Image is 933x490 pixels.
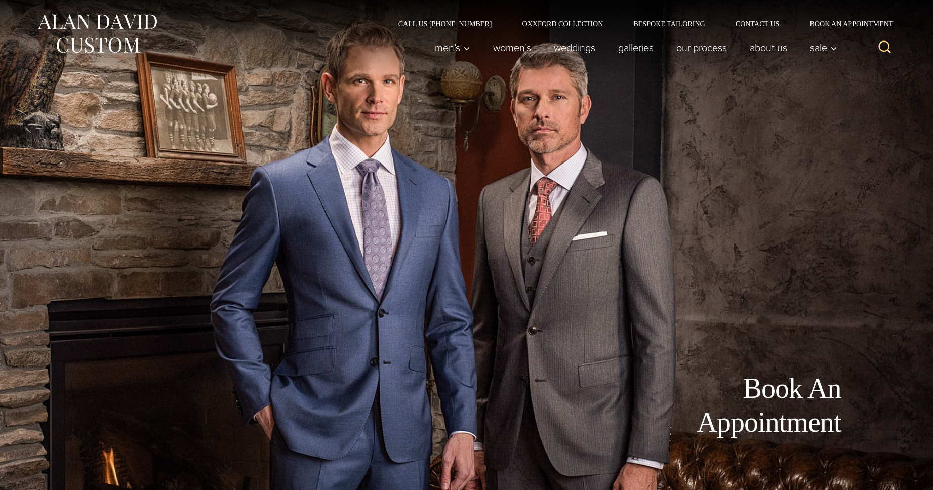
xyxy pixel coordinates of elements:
[720,20,795,27] a: Contact Us
[794,20,897,27] a: Book an Appointment
[383,20,897,27] nav: Secondary Navigation
[36,11,158,56] img: Alan David Custom
[810,43,837,53] span: Sale
[383,20,507,27] a: Call Us [PHONE_NUMBER]
[542,37,606,58] a: weddings
[738,37,798,58] a: About Us
[665,37,738,58] a: Our Process
[435,43,470,53] span: Men’s
[873,35,897,60] button: View Search Form
[507,20,618,27] a: Oxxford Collection
[614,372,841,439] h1: Book An Appointment
[481,37,542,58] a: Women’s
[423,37,842,58] nav: Primary Navigation
[606,37,665,58] a: Galleries
[618,20,720,27] a: Bespoke Tailoring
